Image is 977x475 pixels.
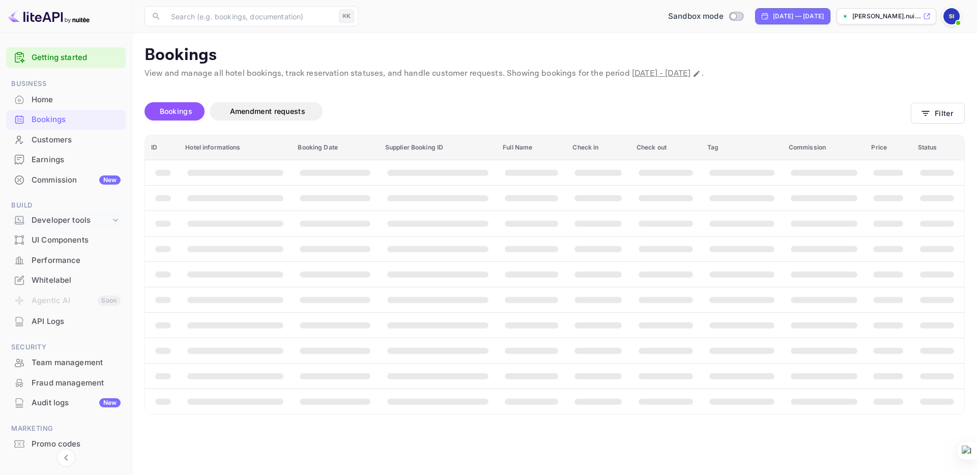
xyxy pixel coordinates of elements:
th: Check out [630,135,701,160]
span: Amendment requests [230,107,305,115]
th: Status [912,135,964,160]
div: API Logs [32,316,121,328]
div: CommissionNew [6,170,126,190]
span: Sandbox mode [668,11,724,22]
a: API Logs [6,312,126,331]
button: Collapse navigation [57,449,75,467]
a: Performance [6,251,126,270]
div: Customers [6,130,126,150]
a: UI Components [6,230,126,249]
a: Bookings [6,110,126,129]
th: Hotel informations [179,135,292,160]
div: Team management [32,357,121,369]
img: saiful ihsan [943,8,960,24]
a: Promo codes [6,434,126,453]
a: CommissionNew [6,170,126,189]
div: UI Components [32,234,121,246]
div: Whitelabel [32,275,121,286]
div: Switch to Production mode [664,11,747,22]
div: Fraud management [32,377,121,389]
a: Audit logsNew [6,393,126,412]
div: ⌘K [339,10,354,23]
img: LiteAPI logo [8,8,90,24]
div: Audit logs [32,397,121,409]
th: Tag [701,135,783,160]
div: [DATE] — [DATE] [773,12,824,21]
div: Bookings [32,114,121,126]
th: Full Name [497,135,566,160]
div: Team management [6,353,126,373]
span: Bookings [160,107,192,115]
div: Developer tools [32,215,110,226]
a: Whitelabel [6,271,126,289]
a: Fraud management [6,373,126,392]
div: New [99,398,121,407]
a: Earnings [6,150,126,169]
div: account-settings tabs [145,102,911,121]
div: Fraud management [6,373,126,393]
a: Getting started [32,52,121,64]
a: Home [6,90,126,109]
th: Booking Date [292,135,379,160]
th: Check in [566,135,630,160]
div: Performance [32,255,121,266]
div: Promo codes [32,438,121,450]
th: ID [145,135,179,160]
div: Whitelabel [6,271,126,290]
div: Customers [32,134,121,146]
button: Filter [911,103,965,124]
div: Getting started [6,47,126,68]
span: [DATE] - [DATE] [632,68,691,79]
a: Team management [6,353,126,372]
div: Performance [6,251,126,271]
div: Home [6,90,126,110]
p: View and manage all hotel bookings, track reservation statuses, and handle customer requests. Sho... [145,68,965,80]
span: Build [6,200,126,211]
span: Business [6,78,126,90]
div: Audit logsNew [6,393,126,413]
th: Supplier Booking ID [379,135,497,160]
div: API Logs [6,312,126,332]
div: Promo codes [6,434,126,454]
table: booking table [145,135,964,414]
div: Earnings [32,154,121,166]
div: UI Components [6,230,126,250]
button: Change date range [692,69,702,79]
div: Earnings [6,150,126,170]
div: Bookings [6,110,126,130]
th: Commission [783,135,866,160]
div: Developer tools [6,212,126,229]
p: [PERSON_NAME].nui... [852,12,921,21]
input: Search (e.g. bookings, documentation) [165,6,335,26]
span: Security [6,342,126,353]
span: Marketing [6,423,126,434]
div: Commission [32,174,121,186]
div: New [99,175,121,185]
a: Customers [6,130,126,149]
div: Home [32,94,121,106]
p: Bookings [145,45,965,66]
th: Price [865,135,911,160]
